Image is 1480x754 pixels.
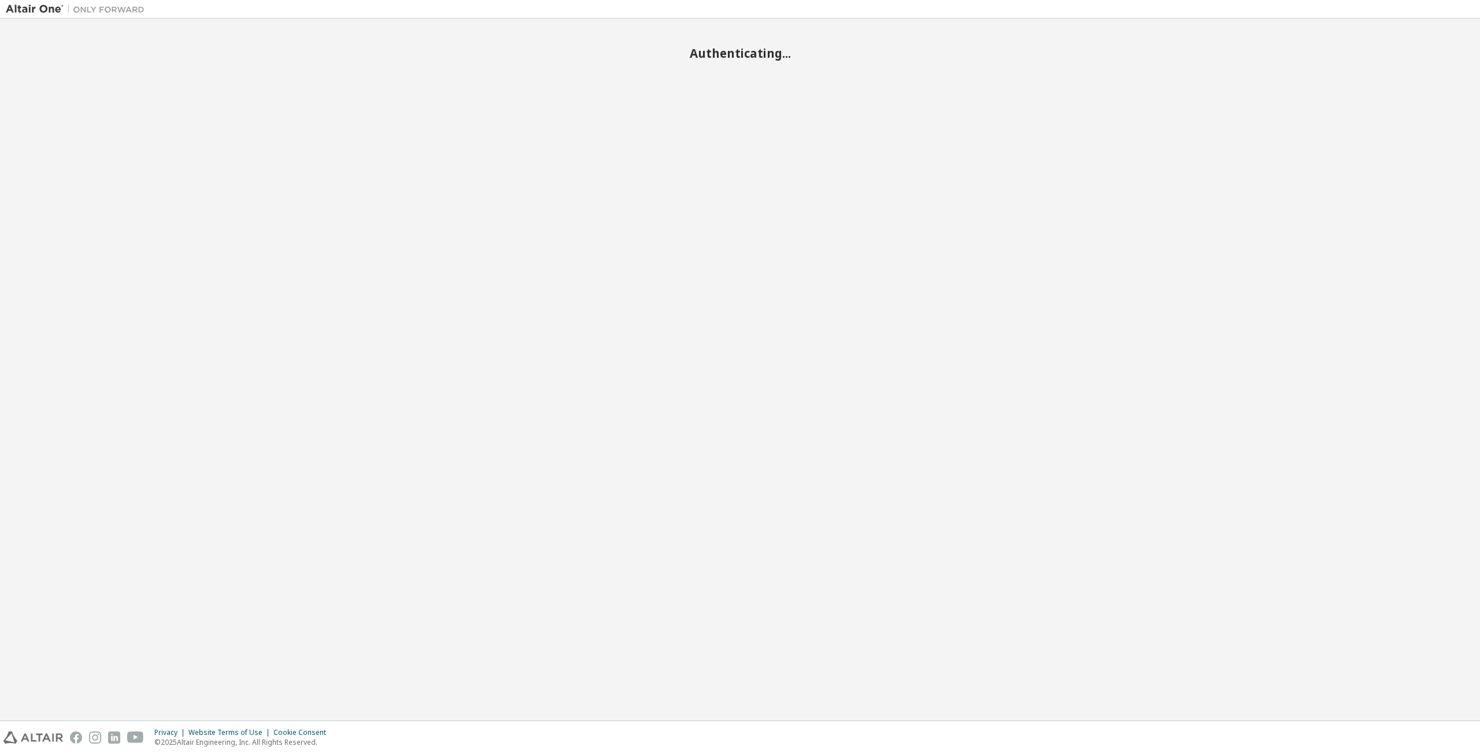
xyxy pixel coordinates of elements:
img: youtube.svg [127,731,144,744]
img: instagram.svg [89,731,101,744]
p: © 2025 Altair Engineering, Inc. All Rights Reserved. [154,737,333,747]
img: facebook.svg [70,731,82,744]
div: Cookie Consent [273,728,333,737]
img: altair_logo.svg [3,731,63,744]
div: Website Terms of Use [188,728,273,737]
img: linkedin.svg [108,731,120,744]
div: Privacy [154,728,188,737]
h2: Authenticating... [6,46,1474,61]
img: Altair One [6,3,150,15]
